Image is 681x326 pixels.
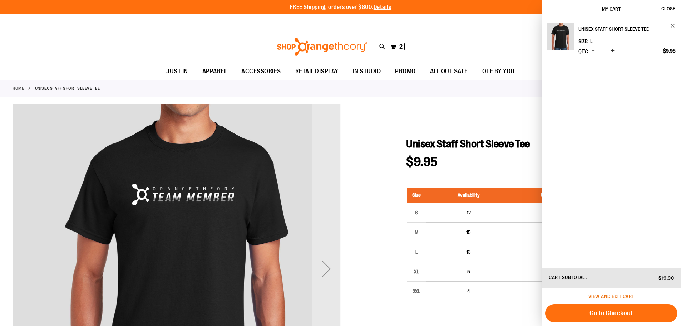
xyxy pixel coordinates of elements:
[661,6,675,11] span: Close
[547,23,574,55] a: Unisex Staff Short Sleeve Tee
[514,288,587,295] div: $9.95
[514,229,587,236] div: $9.95
[295,63,339,79] span: RETAIL DISPLAY
[399,43,403,50] span: 2
[290,3,391,11] p: FREE Shipping, orders over $600.
[589,309,633,317] span: Go to Checkout
[35,85,100,92] strong: Unisex Staff Short Sleeve Tee
[406,155,438,169] span: $9.95
[578,48,588,54] label: Qty
[578,23,676,35] a: Unisex Staff Short Sleeve Tee
[578,23,666,35] h2: Unisex Staff Short Sleeve Tee
[514,248,587,256] div: $9.95
[406,138,530,150] span: Unisex Staff Short Sleeve Tee
[13,85,24,92] a: Home
[411,207,422,218] div: S
[663,48,676,54] span: $9.95
[353,63,381,79] span: IN STUDIO
[578,38,588,44] dt: Size
[590,38,593,44] span: L
[602,6,621,12] span: My Cart
[430,63,468,79] span: ALL OUT SALE
[395,63,416,79] span: PROMO
[466,229,471,235] span: 15
[202,63,227,79] span: APPAREL
[514,209,587,216] div: $9.95
[609,48,616,55] button: Increase product quantity
[658,275,674,281] span: $19.90
[547,23,676,58] li: Product
[166,63,188,79] span: JUST IN
[511,188,591,203] th: Unit Price
[467,288,470,294] span: 4
[590,48,597,55] button: Decrease product quantity
[374,4,391,10] a: Details
[670,23,676,29] a: Remove item
[467,269,470,274] span: 5
[482,63,515,79] span: OTF BY YOU
[411,227,422,238] div: M
[426,188,511,203] th: Availability
[276,38,369,56] img: Shop Orangetheory
[514,268,587,275] div: $9.95
[407,188,426,203] th: Size
[588,293,635,299] a: View and edit cart
[241,63,281,79] span: ACCESSORIES
[545,304,677,322] button: Go to Checkout
[549,274,585,280] span: Cart Subtotal
[467,210,471,215] span: 12
[411,247,422,257] div: L
[411,266,422,277] div: XL
[547,23,574,50] img: Unisex Staff Short Sleeve Tee
[466,249,471,255] span: 13
[411,286,422,297] div: 2XL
